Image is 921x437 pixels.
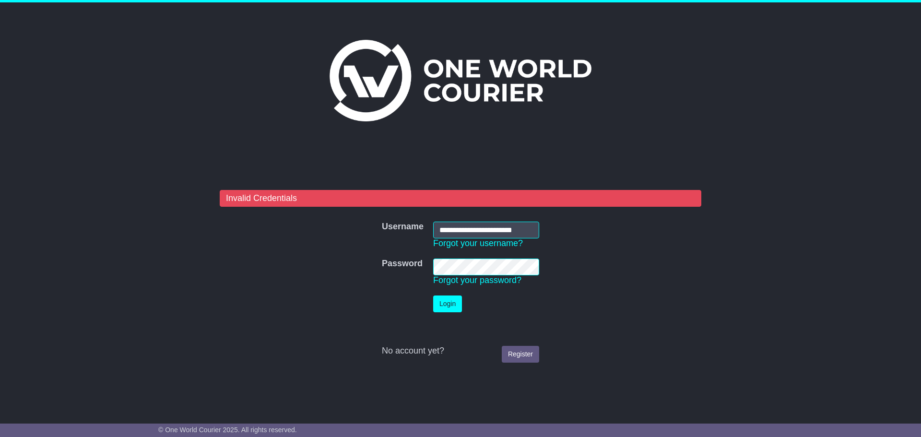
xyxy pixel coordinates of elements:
[382,259,423,269] label: Password
[158,426,297,434] span: © One World Courier 2025. All rights reserved.
[220,190,701,207] div: Invalid Credentials
[382,346,539,356] div: No account yet?
[382,222,424,232] label: Username
[502,346,539,363] a: Register
[433,275,521,285] a: Forgot your password?
[330,40,591,121] img: One World
[433,238,523,248] a: Forgot your username?
[433,295,462,312] button: Login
